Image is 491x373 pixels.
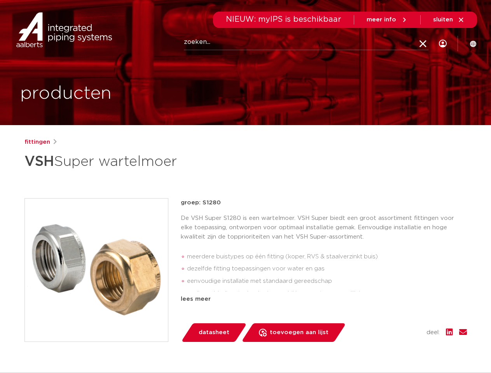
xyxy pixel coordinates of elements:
[367,17,396,23] span: meer info
[184,35,428,50] input: zoeken...
[439,35,447,52] div: my IPS
[433,17,453,23] span: sluiten
[181,198,467,207] p: groep: S1280
[187,263,467,275] li: dezelfde fitting toepassingen voor water en gas
[187,275,467,288] li: eenvoudige installatie met standaard gereedschap
[187,288,467,300] li: snelle verbindingstechnologie waarbij her-montage mogelijk is
[181,214,467,242] p: De VSH Super S1280 is een wartelmoer. VSH Super biedt een groot assortiment fittingen voor elke t...
[226,16,341,23] span: NIEUW: myIPS is beschikbaar
[24,138,50,147] a: fittingen
[25,199,168,342] img: Product Image for VSH Super wartelmoer
[24,155,54,169] strong: VSH
[24,150,316,173] h1: Super wartelmoer
[270,326,328,339] span: toevoegen aan lijst
[187,251,467,263] li: meerdere buistypes op één fitting (koper, RVS & staalverzinkt buis)
[181,295,467,304] div: lees meer
[426,328,440,337] span: deel:
[20,81,112,106] h1: producten
[181,323,247,342] a: datasheet
[433,16,465,23] a: sluiten
[199,326,229,339] span: datasheet
[367,16,408,23] a: meer info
